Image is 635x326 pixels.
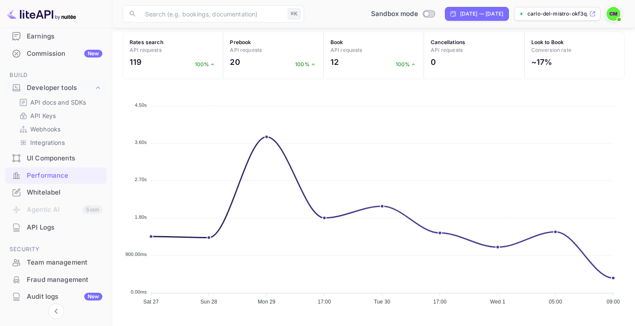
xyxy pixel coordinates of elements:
h2: 12 [330,56,339,68]
div: Team management [5,254,107,271]
a: Earnings [5,28,107,44]
p: 100% [295,61,317,68]
tspan: Sun 28 [200,299,217,305]
a: Performance [5,167,107,183]
button: Collapse navigation [48,304,64,319]
a: CommissionNew [5,45,107,61]
div: Integrations [16,136,103,149]
tspan: 0.00ms [131,289,147,294]
div: UI Components [5,150,107,167]
strong: Look to Book [531,39,564,45]
div: Switch to Production mode [368,9,438,19]
input: Search (e.g. bookings, documentation) [140,5,284,22]
span: API requests [230,47,262,53]
p: 100% [195,61,216,68]
span: API requests [330,47,362,53]
p: 100% [396,61,417,68]
span: Security [5,245,107,254]
span: Sandbox mode [371,9,418,19]
tspan: 3.60s [135,140,147,145]
tspan: 05:00 [549,299,562,305]
a: UI Components [5,150,107,166]
div: Commission [27,49,102,59]
a: Audit logsNew [5,288,107,304]
tspan: 09:00 [606,299,620,305]
span: Marketing [5,314,107,323]
div: CommissionNew [5,45,107,62]
span: Build [5,70,107,80]
span: API requests [130,47,162,53]
div: API Logs [27,223,102,233]
div: New [84,293,102,300]
a: Whitelabel [5,184,107,200]
strong: Cancellations [431,39,465,45]
p: API docs and SDKs [30,98,86,107]
tspan: 17:00 [433,299,447,305]
div: Earnings [5,28,107,45]
div: Performance [27,171,102,181]
div: Audit logs [27,292,102,302]
div: Webhooks [16,123,103,135]
a: Integrations [19,138,100,147]
strong: Book [330,39,343,45]
h2: 20 [230,56,240,68]
div: Fraud management [27,275,102,285]
tspan: 17:00 [318,299,331,305]
div: ⌘K [288,8,301,19]
a: API Keys [19,111,100,120]
h2: 0 [431,56,436,68]
div: Audit logsNew [5,288,107,305]
h2: 119 [130,56,142,68]
p: Integrations [30,138,65,147]
img: Carlo Del Mistro [606,7,620,21]
h2: ~17% [531,56,552,68]
div: Developer tools [27,83,94,93]
div: UI Components [27,153,102,163]
div: Developer tools [5,80,107,96]
tspan: 4.50s [135,102,147,108]
span: Conversion rate [531,47,571,53]
div: API docs and SDKs [16,96,103,109]
span: API requests [431,47,463,53]
a: API Logs [5,219,107,235]
strong: Rates search [130,39,163,45]
a: Team management [5,254,107,270]
div: Fraud management [5,272,107,288]
div: API Keys [16,109,103,122]
tspan: Mon 29 [258,299,276,305]
p: API Keys [30,111,56,120]
div: API Logs [5,219,107,236]
tspan: 2.70s [135,177,147,182]
a: API docs and SDKs [19,98,100,107]
strong: Prebook [230,39,251,45]
tspan: Sat 27 [143,299,159,305]
tspan: Tue 30 [374,299,391,305]
div: Whitelabel [5,184,107,201]
img: LiteAPI logo [7,7,76,21]
div: Earnings [27,32,102,42]
a: Webhooks [19,125,100,134]
div: Whitelabel [27,188,102,198]
div: Performance [5,167,107,184]
div: Team management [27,258,102,268]
div: [DATE] — [DATE] [460,10,503,18]
tspan: Wed 1 [490,299,505,305]
tspan: 900.00ms [125,252,147,257]
p: Webhooks [30,125,60,134]
a: Fraud management [5,272,107,288]
tspan: 1.80s [135,214,147,220]
p: carlo-del-mistro-okf3q... [527,10,587,18]
div: New [84,50,102,58]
